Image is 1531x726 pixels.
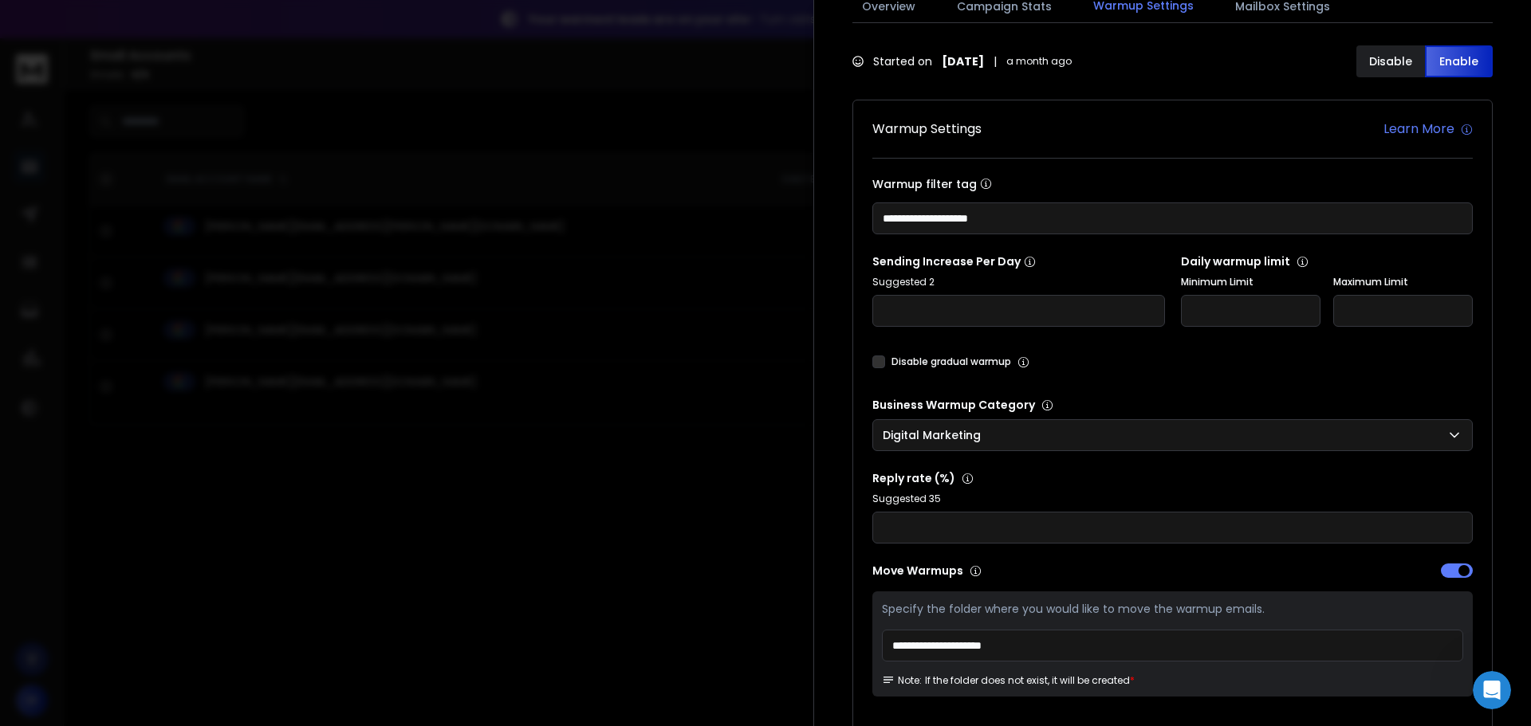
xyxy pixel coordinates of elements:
iframe: Intercom live chat [1473,671,1511,709]
p: Specify the folder where you would like to move the warmup emails. [882,601,1463,617]
label: Warmup filter tag [872,178,1473,190]
p: Daily warmup limit [1181,253,1474,269]
span: a month ago [1006,55,1072,68]
strong: [DATE] [942,53,984,69]
button: go back [10,6,41,37]
p: Business Warmup Category [872,397,1473,413]
div: Started on [852,53,1072,69]
label: Maximum Limit [1333,276,1473,288]
a: Learn More [1383,120,1473,139]
label: Minimum Limit [1181,276,1320,288]
span: | [994,53,997,69]
div: Close [510,6,538,35]
p: Digital Marketing [883,427,987,443]
p: Suggested 35 [872,493,1473,505]
p: Sending Increase Per Day [872,253,1165,269]
p: Suggested 2 [872,276,1165,288]
button: Disable [1356,45,1425,77]
button: DisableEnable [1356,45,1493,77]
p: If the folder does not exist, it will be created [925,674,1130,687]
p: Move Warmups [872,563,1168,579]
button: Collapse window [479,6,510,37]
p: Reply rate (%) [872,470,1473,486]
label: Disable gradual warmup [891,355,1011,368]
button: Enable [1425,45,1494,77]
h1: Warmup Settings [872,120,982,139]
span: Note: [882,674,922,687]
